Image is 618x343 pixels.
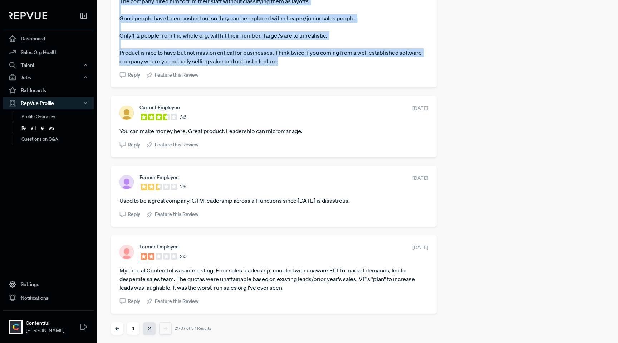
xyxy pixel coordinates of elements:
span: Feature this Review [155,141,198,149]
div: 21-37 of 37 Results [175,326,211,331]
span: [DATE] [412,244,428,251]
span: Reply [128,71,140,79]
span: Current Employee [139,105,180,110]
span: Reply [128,211,140,218]
span: Reply [128,141,140,149]
a: ContentfulContentful[PERSON_NAME] [3,310,94,337]
img: RepVue [9,12,47,19]
button: 1 [127,322,139,335]
a: Notifications [3,291,94,305]
button: RepVue Profile [3,97,94,109]
img: Contentful [10,321,21,333]
article: You can make money here. Great product. Leadership can micromanage. [119,127,428,135]
strong: Contentful [26,319,64,327]
article: My time at Contentful was interesting. Poor sales leadership, coupled with unaware ELT to market ... [119,266,428,292]
button: Jobs [3,71,94,83]
button: 2 [143,322,156,335]
span: [DATE] [412,105,428,112]
span: Feature this Review [155,211,198,218]
a: Reviews [13,122,103,134]
a: Settings [3,277,94,291]
span: Feature this Review [155,71,198,79]
span: [DATE] [412,174,428,182]
a: Battlecards [3,83,94,97]
span: 3.6 [180,113,186,121]
button: Next [159,322,172,335]
span: Former Employee [139,174,179,180]
a: Sales Org Health [3,45,94,59]
button: Talent [3,59,94,71]
nav: pagination [111,322,437,335]
a: Questions on Q&A [13,134,103,145]
button: Previous [111,322,123,335]
span: 2.0 [180,253,187,260]
a: Profile Overview [13,111,103,122]
span: 2.6 [180,183,186,190]
span: Former Employee [139,244,179,250]
span: Feature this Review [155,298,198,305]
article: Used to be a great company. GTM leadership across all functions since [DATE] is disastrous. [119,196,428,205]
span: Reply [128,298,140,305]
span: [PERSON_NAME] [26,327,64,334]
a: Dashboard [3,32,94,45]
